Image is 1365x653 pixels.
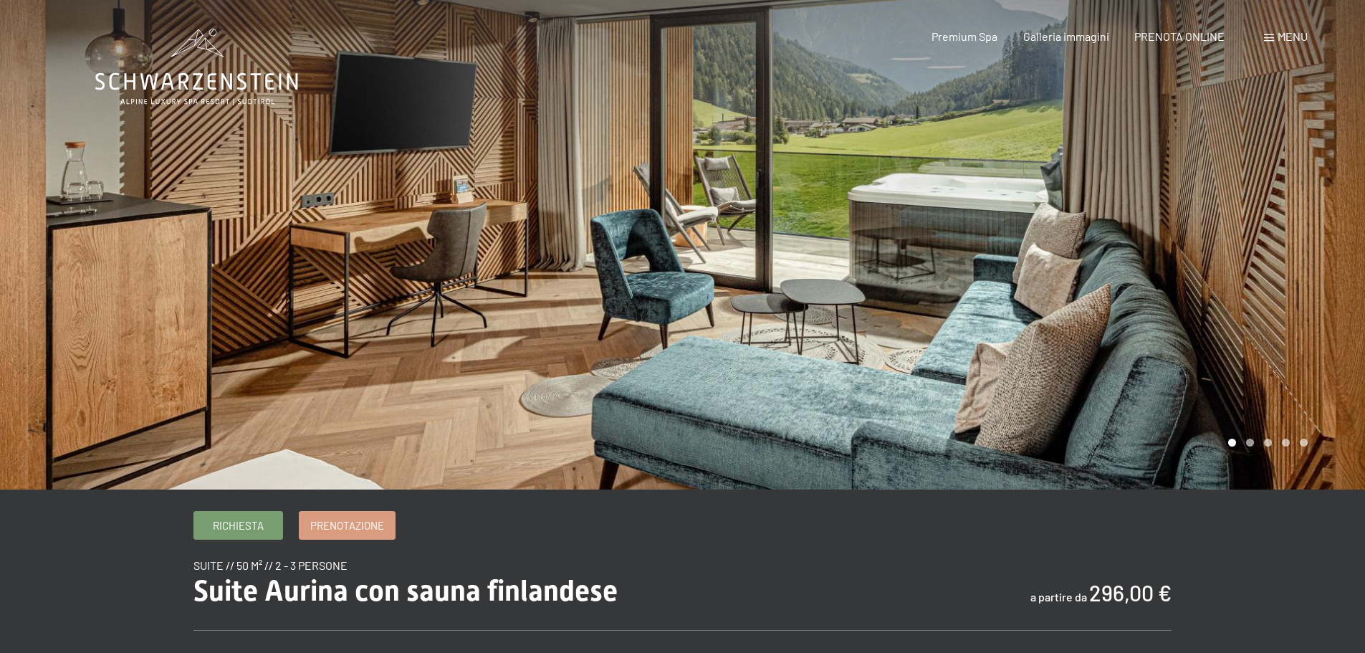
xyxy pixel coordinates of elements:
[1278,29,1308,43] span: Menu
[310,518,384,533] span: Prenotazione
[1030,590,1087,604] span: a partire da
[193,558,348,572] span: suite // 50 m² // 2 - 3 persone
[931,29,997,43] a: Premium Spa
[213,518,264,533] span: Richiesta
[1134,29,1225,43] a: PRENOTA ONLINE
[193,574,618,608] span: Suite Aurina con sauna finlandese
[194,512,282,539] a: Richiesta
[1089,580,1172,606] b: 296,00 €
[300,512,395,539] a: Prenotazione
[1023,29,1109,43] a: Galleria immagini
